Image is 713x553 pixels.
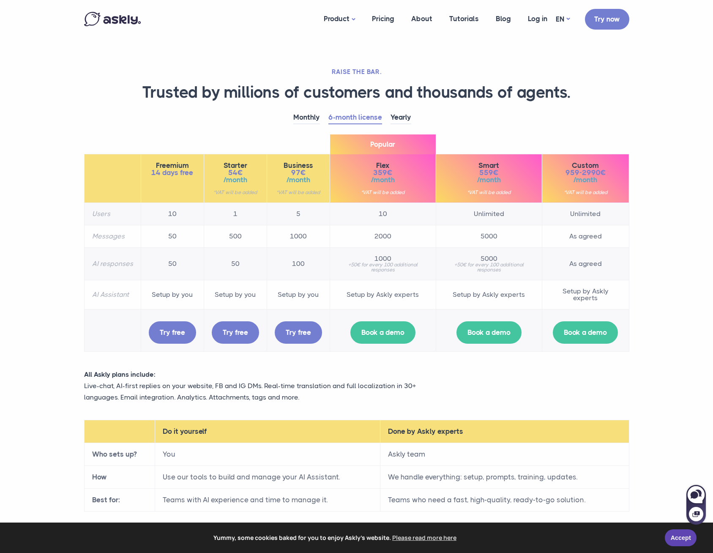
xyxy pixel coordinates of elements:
[275,190,322,195] small: *VAT will be added
[542,225,629,247] td: As agreed
[330,225,436,247] td: 2000
[84,225,141,247] th: Messages
[444,176,534,183] span: /month
[275,321,322,344] a: Try free
[556,13,570,25] a: EN
[380,443,629,466] td: Askly team
[84,521,143,528] strong: Customer messages:
[212,321,259,344] a: Try free
[84,380,443,403] p: Live-chat, AI-first replies on your website, FB and IG DMs. Real-time translation and full locali...
[275,162,322,169] span: Business
[84,82,629,103] h1: Trusted by millions of customers and thousands of agents.
[267,247,330,280] td: 100
[456,321,522,344] a: Book a demo
[149,162,196,169] span: Freemium
[293,111,320,124] a: Monthly
[380,466,629,489] td: We handle everything: setup, prompts, training, updates.
[542,203,629,225] td: Unlimited
[441,3,487,35] a: Tutorials
[275,176,322,183] span: /month
[328,111,382,124] a: 6-month license
[84,466,155,489] th: How
[444,262,534,272] small: +50€ for every 100 additional responses
[155,466,380,489] td: Use our tools to build and manage your AI Assistant.
[204,280,267,309] td: Setup by you
[212,169,259,176] span: 54€
[403,3,441,35] a: About
[149,321,196,344] a: Try free
[444,255,534,262] span: 5000
[665,529,697,546] a: Accept
[330,134,436,154] span: Popular
[155,420,380,443] th: Do it yourself
[338,262,428,272] small: +50€ for every 100 additional responses
[550,176,621,183] span: /month
[84,68,629,76] h2: RAISE THE BAR.
[686,483,707,526] iframe: Askly chat
[141,280,204,309] td: Setup by you
[84,247,141,280] th: AI responses
[550,162,621,169] span: Custom
[338,255,428,262] span: 1000
[444,162,534,169] span: Smart
[550,260,621,267] span: As agreed
[380,489,629,512] td: Teams who need a fast, high-quality, ready-to-go solution.
[542,280,629,309] td: Setup by Askly experts
[212,190,259,195] small: *VAT will be added
[149,169,196,176] span: 14 days free
[212,162,259,169] span: Starter
[338,176,428,183] span: /month
[155,443,380,466] td: You
[436,280,542,309] td: Setup by Askly experts
[155,489,380,512] td: Teams with AI experience and time to manage it.
[391,531,458,544] a: learn more about cookies
[363,3,403,35] a: Pricing
[380,420,629,443] th: Done by Askly experts
[212,176,259,183] span: /month
[444,169,534,176] span: 559€
[553,321,618,344] a: Book a demo
[84,489,155,512] th: Best for:
[550,190,621,195] small: *VAT will be added
[141,225,204,247] td: 50
[84,203,141,225] th: Users
[330,280,436,309] td: Setup by Askly experts
[84,280,141,309] th: AI Assistant
[338,190,428,195] small: *VAT will be added
[204,203,267,225] td: 1
[330,203,436,225] td: 10
[204,247,267,280] td: 50
[84,443,155,466] th: Who sets up?
[391,111,411,124] a: Yearly
[315,3,363,36] a: Product
[550,169,621,176] span: 959-2990€
[519,3,556,35] a: Log in
[275,169,322,176] span: 97€
[436,203,542,225] td: Unlimited
[84,370,156,378] strong: All Askly plans include:
[267,280,330,309] td: Setup by you
[141,203,204,225] td: 10
[585,9,629,30] a: Try now
[487,3,519,35] a: Blog
[204,225,267,247] td: 500
[444,190,534,195] small: *VAT will be added
[267,225,330,247] td: 1000
[338,169,428,176] span: 359€
[12,531,659,544] span: Yummy, some cookies baked for you to enjoy Askly's website.
[338,162,428,169] span: Flex
[141,247,204,280] td: 50
[267,203,330,225] td: 5
[84,12,141,26] img: Askly
[436,225,542,247] td: 5000
[350,321,415,344] a: Book a demo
